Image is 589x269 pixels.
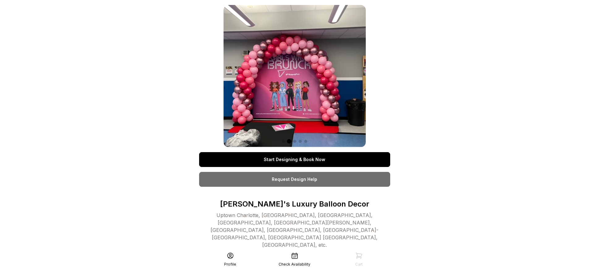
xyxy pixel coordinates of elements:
p: [PERSON_NAME]'s Luxury Balloon Decor [199,199,390,209]
div: Check Availability [279,262,310,267]
a: Start Designing & Book Now [199,152,390,167]
div: Profile [224,262,236,267]
a: Request Design Help [199,172,390,187]
div: Cart [355,262,363,267]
